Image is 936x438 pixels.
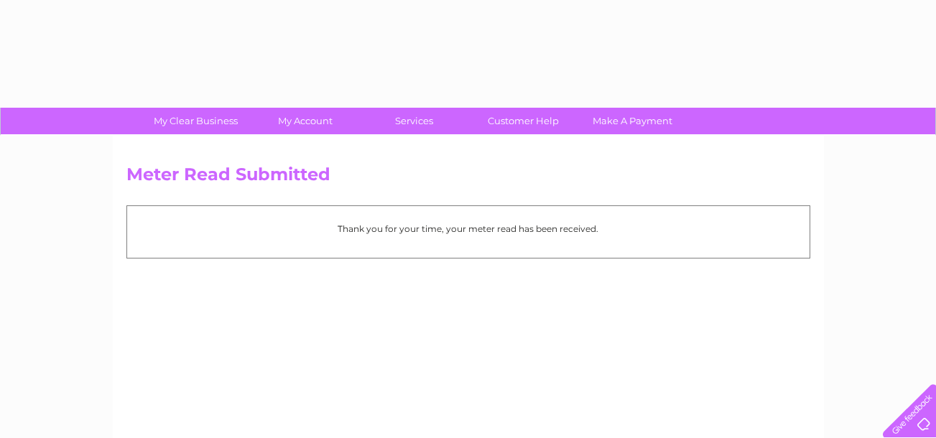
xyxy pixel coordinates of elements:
[126,164,810,192] h2: Meter Read Submitted
[134,222,802,236] p: Thank you for your time, your meter read has been received.
[464,108,583,134] a: Customer Help
[573,108,692,134] a: Make A Payment
[355,108,473,134] a: Services
[246,108,364,134] a: My Account
[136,108,255,134] a: My Clear Business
